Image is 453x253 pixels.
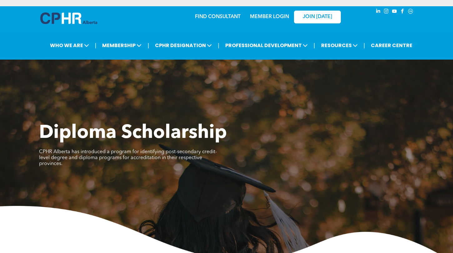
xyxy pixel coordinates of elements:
span: MEMBERSHIP [100,40,143,51]
a: FIND CONSULTANT [195,14,241,19]
li: | [95,39,97,52]
span: PROFESSIONAL DEVELOPMENT [223,40,310,51]
a: instagram [383,8,390,16]
span: JOIN [DATE] [303,14,332,20]
span: Diploma Scholarship [39,124,227,143]
span: CPHR Alberta has introduced a program for identifying post-secondary credit-level degree and dipl... [39,149,217,166]
li: | [218,39,219,52]
a: facebook [399,8,406,16]
a: CAREER CENTRE [369,40,414,51]
a: Social network [407,8,414,16]
a: linkedin [375,8,381,16]
span: CPHR DESIGNATION [153,40,214,51]
a: JOIN [DATE] [294,11,341,23]
a: youtube [391,8,398,16]
li: | [147,39,149,52]
span: RESOURCES [319,40,360,51]
span: WHO WE ARE [48,40,91,51]
img: A blue and white logo for cp alberta [40,12,97,24]
li: | [364,39,365,52]
a: MEMBER LOGIN [250,14,289,19]
li: | [314,39,315,52]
